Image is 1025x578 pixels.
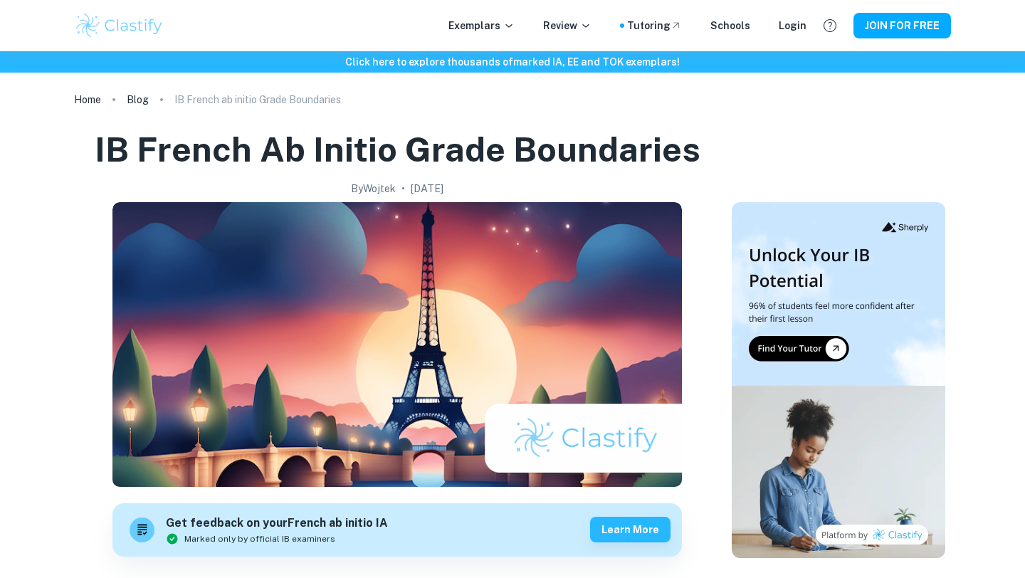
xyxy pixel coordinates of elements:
[112,503,682,557] a: Get feedback on yourFrench ab initio IAMarked only by official IB examinersLearn more
[779,18,806,33] a: Login
[448,18,515,33] p: Exemplars
[112,202,682,487] img: IB French ab initio Grade Boundaries cover image
[351,181,396,196] h2: By Wojtek
[174,92,341,107] p: IB French ab initio Grade Boundaries
[74,11,164,40] img: Clastify logo
[166,515,388,532] h6: Get feedback on your French ab initio IA
[627,18,682,33] a: Tutoring
[590,517,671,542] button: Learn more
[732,202,945,558] img: Thumbnail
[127,90,149,110] a: Blog
[543,18,592,33] p: Review
[95,127,700,172] h1: IB French ab initio Grade Boundaries
[411,181,443,196] h2: [DATE]
[853,13,951,38] button: JOIN FOR FREE
[74,90,101,110] a: Home
[184,532,335,545] span: Marked only by official IB examiners
[818,14,842,38] button: Help and Feedback
[710,18,750,33] a: Schools
[401,181,405,196] p: •
[3,54,1022,70] h6: Click here to explore thousands of marked IA, EE and TOK exemplars !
